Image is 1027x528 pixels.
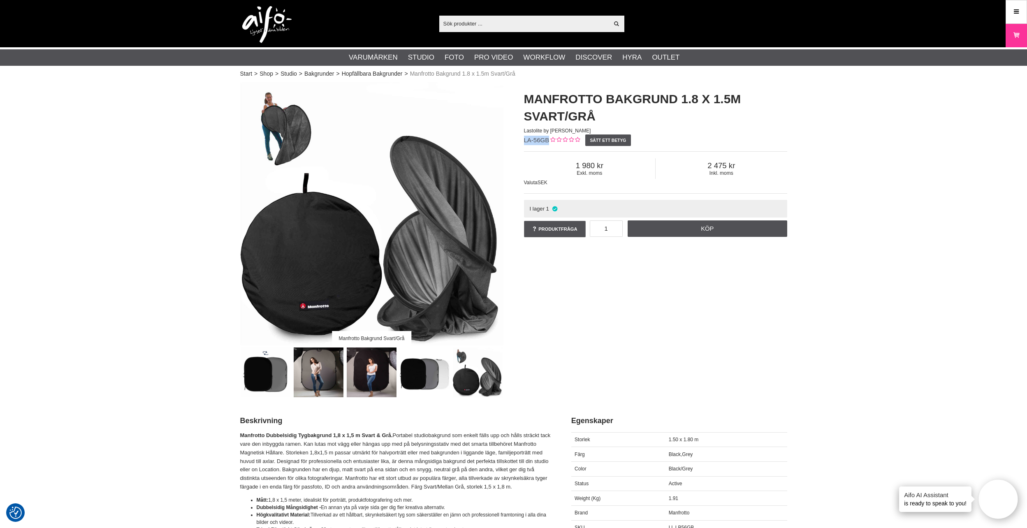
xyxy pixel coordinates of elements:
p: Portabel studiobakgrund som enkelt fälls upp och hålls sträckt tack vare den inbyggda ramen. Kan ... [240,431,551,491]
a: Discover [575,52,612,63]
img: logo.png [242,6,292,43]
img: Manfrotto Bakgrund 1.8 x 1.5 m Svart/Grå [241,347,290,397]
li: En annan yta på varje sida ger dig fler kreativa alternativ. [257,504,551,511]
a: Shop [260,69,273,78]
span: > [275,69,278,78]
input: Sök produkter ... [439,17,609,30]
div: Kundbetyg: 0 [549,136,580,145]
span: Black,Grey [669,452,693,457]
img: Manfrotto Collapsible backgrounds - Black [347,347,396,397]
span: Lastolite by [PERSON_NAME] [524,128,591,134]
h2: Beskrivning [240,416,551,426]
div: Manfrotto Bakgrund Svart/Grå [332,331,411,345]
a: Workflow [523,52,565,63]
i: I lager [551,206,558,212]
a: Foto [445,52,464,63]
span: Status [575,481,589,486]
span: 2 475 [656,161,787,170]
a: Varumärken [349,52,398,63]
strong: Högkvalitativt Material: [257,512,311,518]
h2: Egenskaper [571,416,787,426]
a: Start [240,69,253,78]
div: is ready to speak to you! [899,486,971,512]
span: Inkl. moms [656,170,787,176]
span: > [336,69,339,78]
a: Studio [408,52,434,63]
span: SEK [538,180,547,185]
a: Pro Video [474,52,513,63]
a: Sätt ett betyg [585,134,631,146]
span: Exkl. moms [524,170,656,176]
li: 1,8 x 1,5 meter, idealiskt för porträtt, produktfotografering och mer. [257,496,551,504]
span: > [405,69,408,78]
img: Manfrotto Bakgrund 1.8 x 1.5 m Svart/Grå [240,82,503,345]
strong: Mått: [257,497,269,503]
span: Color [575,466,587,472]
span: Färg [575,452,585,457]
span: Brand [575,510,588,516]
a: Köp [628,220,787,237]
a: Hopfällbara Bakgrunder [342,69,403,78]
span: 1.50 x 1.80 m [669,437,699,442]
img: Manfrotto Bakgrund Svart/Grå [453,347,503,397]
span: Weight (Kg) [575,496,600,501]
span: 1.91 [669,496,678,501]
a: Hyra [622,52,642,63]
a: Produktfråga [524,221,586,237]
strong: Manfrotto Dubbelsidig Tygbakgrund 1,8 x 1,5 m Svart & Grå. [240,432,393,438]
a: Manfrotto Bakgrund Svart/Grå [240,82,503,345]
h1: Manfrotto Bakgrund 1.8 x 1.5m Svart/Grå [524,90,787,125]
a: Bakgrunder [304,69,334,78]
a: Outlet [652,52,679,63]
span: Manfrotto [669,510,690,516]
span: Storlek [575,437,590,442]
img: Manfrotto Collapsible backgrounds - Grey [294,347,343,397]
span: I lager [529,206,545,212]
button: Samtyckesinställningar [9,505,22,520]
span: Manfrotto Bakgrund 1.8 x 1.5m Svart/Grå [410,69,515,78]
img: Revisit consent button [9,507,22,519]
span: Valuta [524,180,538,185]
span: 1 980 [524,161,656,170]
span: Active [669,481,682,486]
span: > [254,69,257,78]
span: > [299,69,302,78]
span: LA-56GB [524,137,549,144]
span: 1 [546,206,549,212]
span: Black/Grey [669,466,693,472]
img: Finns i flera varianter [400,347,450,397]
h4: Aifo AI Assistant [904,491,967,499]
li: Tillverkad av ett hållbart, skrynkelsäkert tyg som säkerställer en jämn och professionell framton... [257,511,551,526]
a: Studio [281,69,297,78]
strong: Dubbelsidig Mångsidighet - [257,505,321,510]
